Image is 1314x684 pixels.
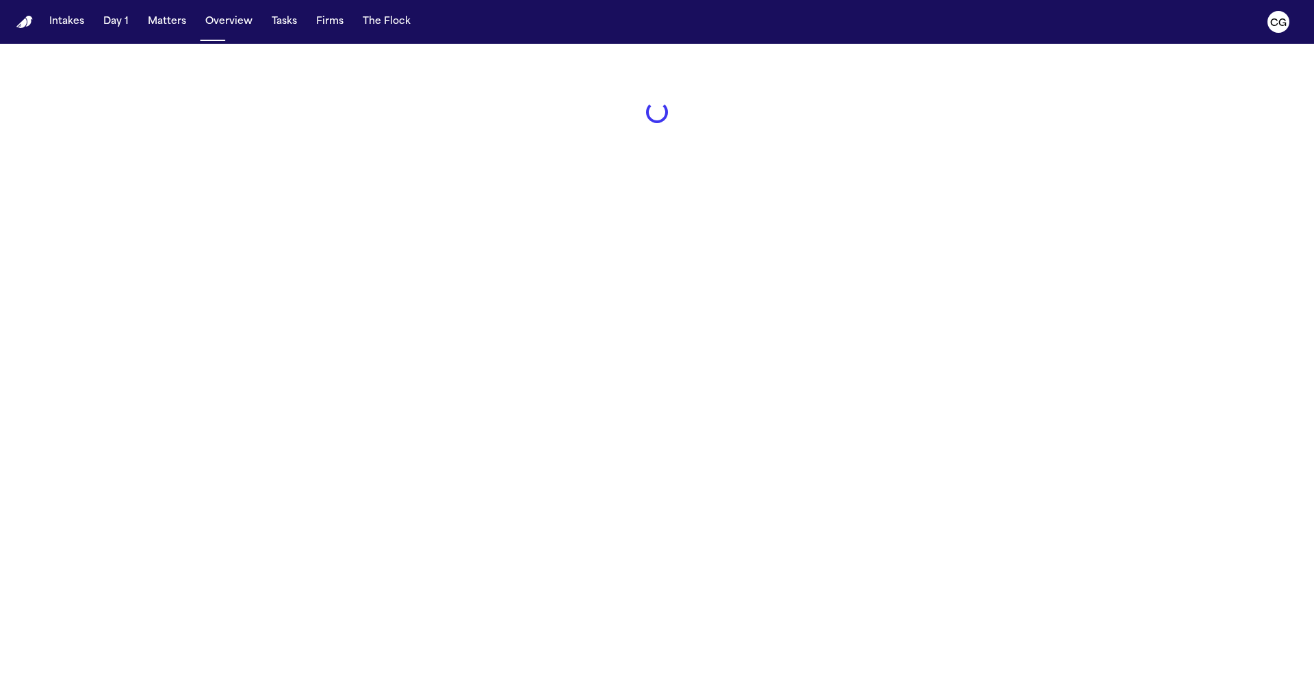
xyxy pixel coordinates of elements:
button: Firms [311,10,349,34]
a: Home [16,16,33,29]
img: Finch Logo [16,16,33,29]
button: Overview [200,10,258,34]
button: Matters [142,10,192,34]
button: Tasks [266,10,302,34]
button: Intakes [44,10,90,34]
button: The Flock [357,10,416,34]
button: Day 1 [98,10,134,34]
